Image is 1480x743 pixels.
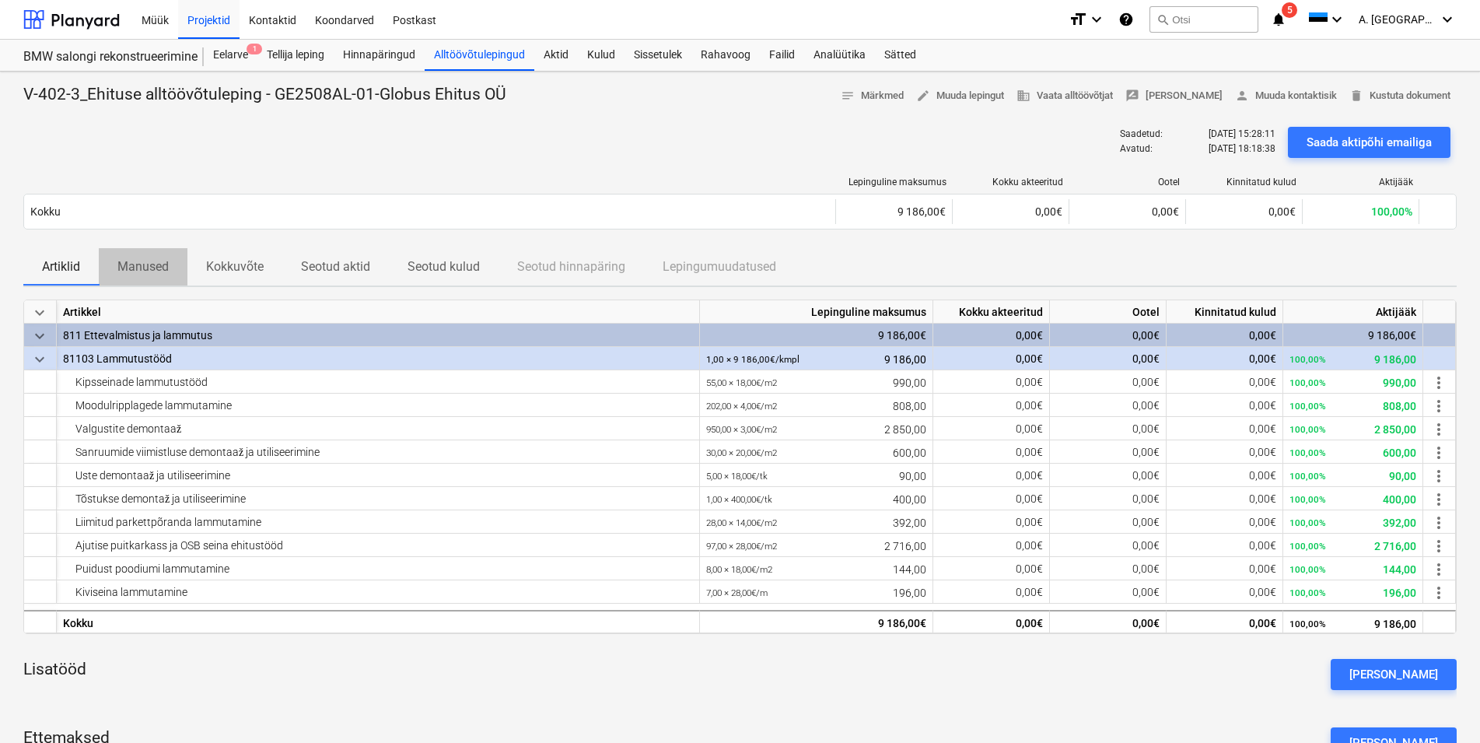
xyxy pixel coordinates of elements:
button: Otsi [1149,6,1258,33]
small: 55,00 × 18,00€ / m2 [706,377,777,388]
span: 0,00€ [1249,539,1276,552]
div: 144,00 [706,557,926,581]
div: Kokku akteeritud [933,300,1050,324]
span: 0,00€ [1249,492,1276,505]
span: more_vert [1429,584,1448,602]
span: 0,00€ [1035,205,1062,218]
button: Märkmed [834,84,910,108]
a: Failid [760,40,804,71]
i: keyboard_arrow_down [1438,10,1457,29]
a: Hinnapäringud [334,40,425,71]
span: 0,00€ [1249,516,1276,528]
small: 100,00% [1289,494,1326,505]
span: keyboard_arrow_down [30,303,49,322]
div: 0,00€ [933,324,1050,347]
span: Muuda kontaktisik [1235,87,1337,105]
small: 30,00 × 20,00€ / m2 [706,447,777,458]
span: 0,00€ [1132,563,1160,575]
span: 0,00€ [1249,376,1276,388]
div: Eelarve [204,40,257,71]
div: Sissetulek [625,40,691,71]
i: notifications [1271,10,1286,29]
div: 9 186,00 [1289,612,1416,636]
div: Aktijääk [1283,300,1423,324]
small: 100,00% [1289,447,1326,458]
span: 0,00€ [1132,446,1160,458]
span: 0,00€ [1016,352,1043,365]
span: 0,00€ [1132,492,1160,505]
small: 100,00% [1289,401,1326,412]
span: more_vert [1429,513,1448,532]
div: 811 Ettevalmistus ja lammutus [63,324,693,347]
small: 1,00 × 400,00€ / tk [706,494,772,505]
span: keyboard_arrow_down [30,350,49,369]
div: 600,00 [706,440,926,464]
span: more_vert [1429,420,1448,439]
div: BMW salongi rekonstrueerimine [23,49,185,65]
div: [PERSON_NAME] [1349,664,1438,685]
span: A. [GEOGRAPHIC_DATA] [1359,13,1436,26]
div: 9 186,00 [1289,347,1416,371]
small: 100,00% [1289,424,1326,435]
div: 196,00 [706,580,926,605]
span: 0,00€ [1016,563,1043,575]
div: Lepinguline maksumus [842,177,946,188]
i: keyboard_arrow_down [1328,10,1346,29]
span: Märkmed [841,87,904,105]
div: 990,00 [706,370,926,394]
div: 392,00 [706,510,926,534]
span: 0,00€ [1249,399,1276,412]
span: more_vert [1429,373,1448,392]
span: 0,00€ [1132,352,1160,365]
iframe: Chat Widget [1402,668,1480,743]
small: 100,00% [1289,587,1326,598]
div: Saada aktipõhi emailiga [1307,132,1432,152]
a: Kulud [578,40,625,71]
span: 0,00€ [1249,446,1276,458]
small: 100,00% [1289,619,1326,629]
div: 144,00 [1289,557,1416,581]
span: 0,00€ [1132,586,1160,598]
div: Kokku akteeritud [959,177,1063,188]
div: Ajutise puitkarkass ja OSB seina ehitustööd [63,534,693,557]
button: Muuda kontaktisik [1229,84,1343,108]
div: 0,00€ [1050,610,1167,633]
button: Muuda lepingut [910,84,1010,108]
small: 8,00 × 18,00€ / m2 [706,564,772,575]
small: 100,00% [1289,564,1326,575]
div: 400,00 [706,487,926,511]
span: 0,00€ [1249,352,1276,365]
div: 196,00 [1289,580,1416,605]
div: 2 716,00 [1289,534,1416,558]
div: 990,00 [1289,370,1416,394]
div: Kiviseina lammutamine [63,580,693,604]
div: Puidust poodiumi lammutamine [63,557,693,580]
span: more_vert [1429,490,1448,509]
small: 28,00 × 14,00€ / m2 [706,517,777,528]
span: rate_review [1125,89,1139,103]
div: Alltöövõtulepingud [425,40,534,71]
span: 0,00€ [1249,422,1276,435]
div: Rahavoog [691,40,760,71]
a: Sätted [875,40,925,71]
p: Artiklid [42,258,80,276]
div: 0,00€ [1167,324,1283,347]
div: 400,00 [1289,487,1416,511]
span: 0,00€ [1016,516,1043,528]
i: format_size [1069,10,1087,29]
span: person [1235,89,1249,103]
span: 0,00€ [1016,539,1043,552]
p: Kokku [30,204,61,219]
p: Saadetud : [1120,128,1163,141]
small: 100,00% [1289,517,1326,528]
span: 5 [1282,2,1297,18]
span: 0,00€ [1132,516,1160,528]
div: Uste demontaaž ja utiliseerimine [63,464,693,487]
div: 9 186,00€ [700,610,933,633]
i: Abikeskus [1118,10,1134,29]
div: Tellija leping [257,40,334,71]
p: Lisatööd [23,659,86,681]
